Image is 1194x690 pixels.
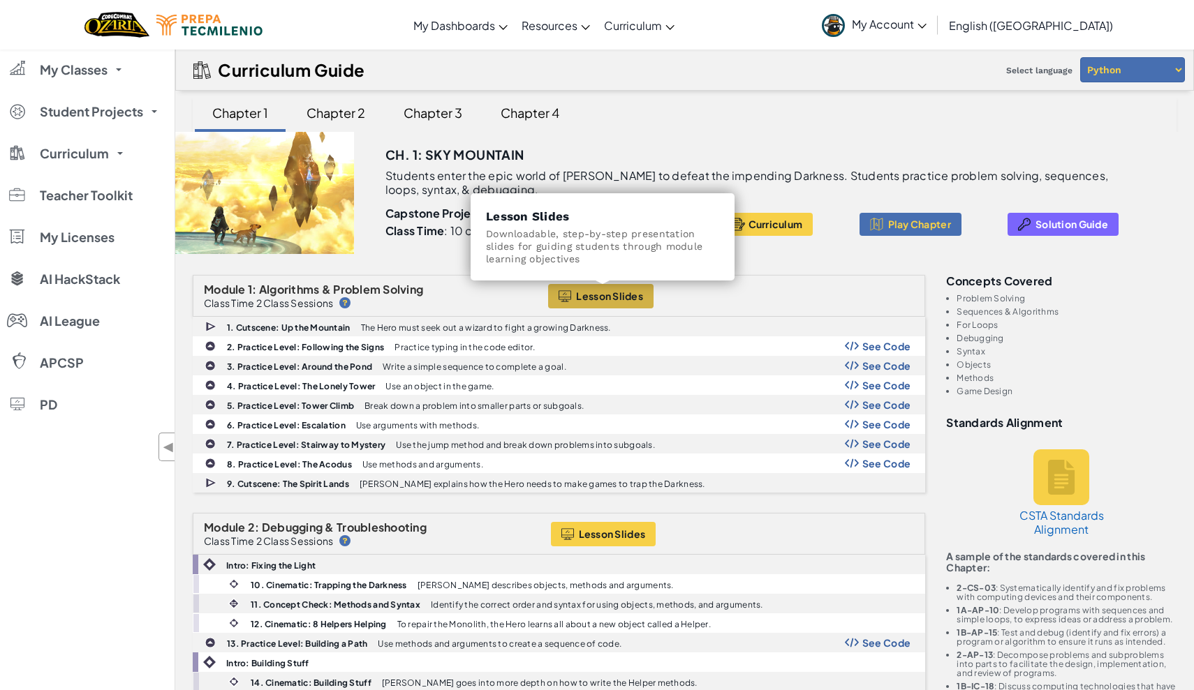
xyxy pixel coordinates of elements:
[515,6,597,44] a: Resources
[193,453,925,473] a: 8. Practice Level: The Acodus Use methods and arguments. Show Code Logo See Code
[262,520,427,534] span: Debugging & Troubleshooting
[205,438,216,449] img: IconPracticeLevel.svg
[862,360,911,371] span: See Code
[204,297,333,308] p: Class Time 2 Class Sessions
[862,399,911,410] span: See Code
[40,189,133,202] span: Teacher Toolkit
[205,419,216,430] img: IconPracticeLevel.svg
[227,322,351,333] b: 1. Cutscene: Up the Mountain
[942,6,1120,44] a: English ([GEOGRAPHIC_DATA])
[395,343,535,352] p: Practice typing in the code editor.
[364,401,584,410] p: Break down a problem into smaller parts or subgoals.
[251,580,407,590] b: 10. Cinematic: Trapping the Darkness
[957,360,1177,369] li: Objects
[385,206,483,220] b: Capstone Project
[205,637,216,648] img: IconPracticeLevel.svg
[228,675,240,688] img: IconCinematic.svg
[548,284,654,308] button: Lesson Slides
[293,96,379,129] div: Chapter 2
[396,440,655,449] p: Use the jump method and break down problems into subgoals.
[385,224,543,238] p: : 10 class sessions
[193,473,925,493] a: 9. Cutscene: The Spirit Lands [PERSON_NAME] explains how the Hero needs to make games to trap the...
[193,594,925,613] a: 11. Concept Check: Methods and Syntax Identify the correct order and syntax for using objects, me...
[204,520,246,534] span: Module
[1008,213,1119,236] button: Solution Guide
[228,578,240,590] img: IconCinematic.svg
[40,273,120,285] span: AI HackStack
[227,479,349,489] b: 9. Cutscene: The Spirit Lands
[749,218,803,230] span: Curriculum
[193,574,925,594] a: 10. Cinematic: Trapping the Darkness [PERSON_NAME] describes objects, methods and arguments.
[203,558,216,571] img: IconIntro.svg
[815,3,934,47] a: My Account
[845,419,859,429] img: Show Code Logo
[957,583,996,593] b: 2-CS-03
[862,340,911,352] span: See Code
[193,613,925,633] a: 12. Cinematic: 8 Helpers Helping To repair the Monolith, the Hero learns all about a new object c...
[486,209,719,224] h3: Lesson Slides
[385,144,524,165] h3: Ch. 1: Sky Mountain
[378,639,621,648] p: Use methods and arguments to create a sequence of code.
[248,520,260,534] span: 2:
[361,323,611,332] p: The Hero must seek out a wizard to fight a growing Darkness.
[1009,435,1114,550] a: CSTA Standards Alignment
[385,223,444,238] b: Class Time
[193,414,925,434] a: 6. Practice Level: Escalation Use arguments with methods. Show Code Logo See Code
[604,18,662,33] span: Curriculum
[385,169,1142,197] p: Students enter the epic world of [PERSON_NAME] to defeat the impending Darkness. Students practic...
[845,361,859,370] img: Show Code Logo
[390,96,476,129] div: Chapter 3
[1001,60,1078,81] span: Select language
[84,10,149,39] img: Home
[204,282,246,297] span: Module
[822,14,845,37] img: avatar
[957,605,999,615] b: 1A-AP-10
[957,307,1177,316] li: Sequences & Algorithms
[198,96,282,129] div: Chapter 1
[227,381,375,391] b: 4. Practice Level: The Lonely Tower
[487,96,573,129] div: Chapter 4
[205,340,216,352] img: IconPracticeLevel.svg
[203,656,216,668] img: IconIntro.svg
[204,535,333,546] p: Class Time 2 Class Sessions
[957,583,1177,601] li: : Systematically identify and fix problems with computing devices and their components.
[360,479,705,488] p: [PERSON_NAME] explains how the Hero needs to make games to trap the Darkness.
[259,282,424,297] span: Algorithms & Problem Solving
[227,420,346,430] b: 6. Practice Level: Escalation
[205,458,216,469] img: IconPracticeLevel.svg
[957,387,1177,396] li: Game Design
[40,147,109,160] span: Curriculum
[845,341,859,351] img: Show Code Logo
[957,294,1177,303] li: Problem Solving
[946,417,1177,428] h3: Standards Alignment
[205,360,216,371] img: IconPracticeLevel.svg
[957,373,1177,382] li: Methods
[957,606,1177,624] li: : Develop programs with sequences and simple loops, to express ideas or address a problem.
[597,6,681,44] a: Curriculum
[862,637,911,648] span: See Code
[845,439,859,449] img: Show Code Logo
[362,460,483,469] p: Use methods and arguments.
[862,380,911,391] span: See Code
[193,434,925,453] a: 7. Practice Level: Stairway to Mystery Use the jump method and break down problems into subgoals....
[551,522,656,546] button: Lesson Slides
[193,375,925,395] a: 4. Practice Level: The Lonely Tower Use an object in the game. Show Code Logo See Code
[227,459,352,470] b: 8. Practice Level: The Acodus
[845,400,859,410] img: Show Code Logo
[383,362,566,371] p: Write a simple sequence to complete a goal.
[949,18,1113,33] span: English ([GEOGRAPHIC_DATA])
[205,477,218,490] img: IconCutscene.svg
[957,320,1177,329] li: For Loops
[193,395,925,414] a: 5. Practice Level: Tower Climb Break down a problem into smaller parts or subgoals. Show Code Log...
[385,207,698,220] p: : Gauntlet
[406,6,515,44] a: My Dashboards
[957,627,997,638] b: 1B-AP-15
[579,528,646,539] span: Lesson Slides
[40,231,115,243] span: My Licenses
[431,600,763,609] p: Identify the correct order and syntax for using objects, methods, and arguments.
[84,10,149,39] a: Ozaria by CodeCombat logo
[862,438,911,449] span: See Code
[957,650,1177,677] li: : Decompose problems and subproblems into parts to facilitate the design, implementation, and rev...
